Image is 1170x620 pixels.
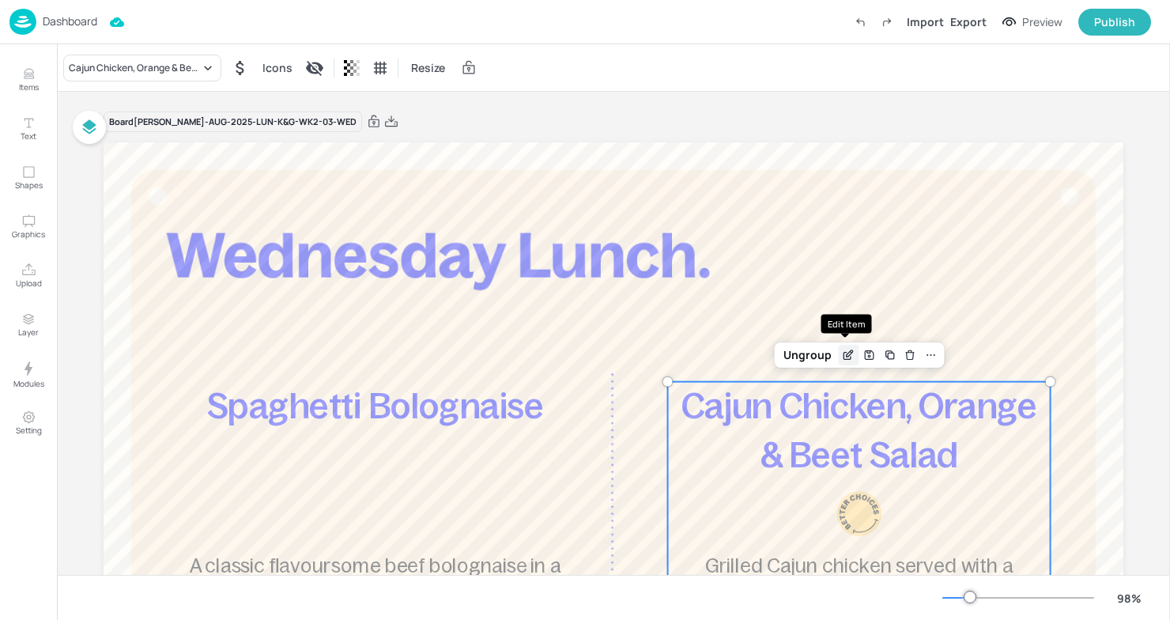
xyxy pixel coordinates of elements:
[1110,590,1148,607] div: 98 %
[777,345,838,365] div: Ungroup
[838,345,859,365] div: Edit Item
[907,13,944,30] div: Import
[69,61,200,75] div: Cajun Chicken, Orange & Beet Salad
[1078,9,1151,36] button: Publish
[228,55,253,81] div: Hide symbol
[9,9,36,35] img: logo-86c26b7e.jpg
[879,345,900,365] div: Duplicate
[104,112,362,133] div: Board [PERSON_NAME]-AUG-2025-LUN-K&G-WK2-03-WED
[259,55,296,81] div: Icons
[302,55,327,81] div: Display condition
[43,16,97,27] p: Dashboard
[859,345,879,365] div: Save Layout
[1022,13,1062,31] div: Preview
[847,9,874,36] label: Undo (Ctrl + Z)
[900,345,920,365] div: Delete
[408,59,448,76] span: Resize
[993,10,1072,34] button: Preview
[207,387,544,425] span: Spaghetti Bolognaise
[821,314,872,334] div: Edit Item
[1094,13,1135,31] div: Publish
[874,9,900,36] label: Redo (Ctrl + Y)
[681,387,1036,474] span: Cajun Chicken, Orange & Beet Salad
[950,13,987,30] div: Export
